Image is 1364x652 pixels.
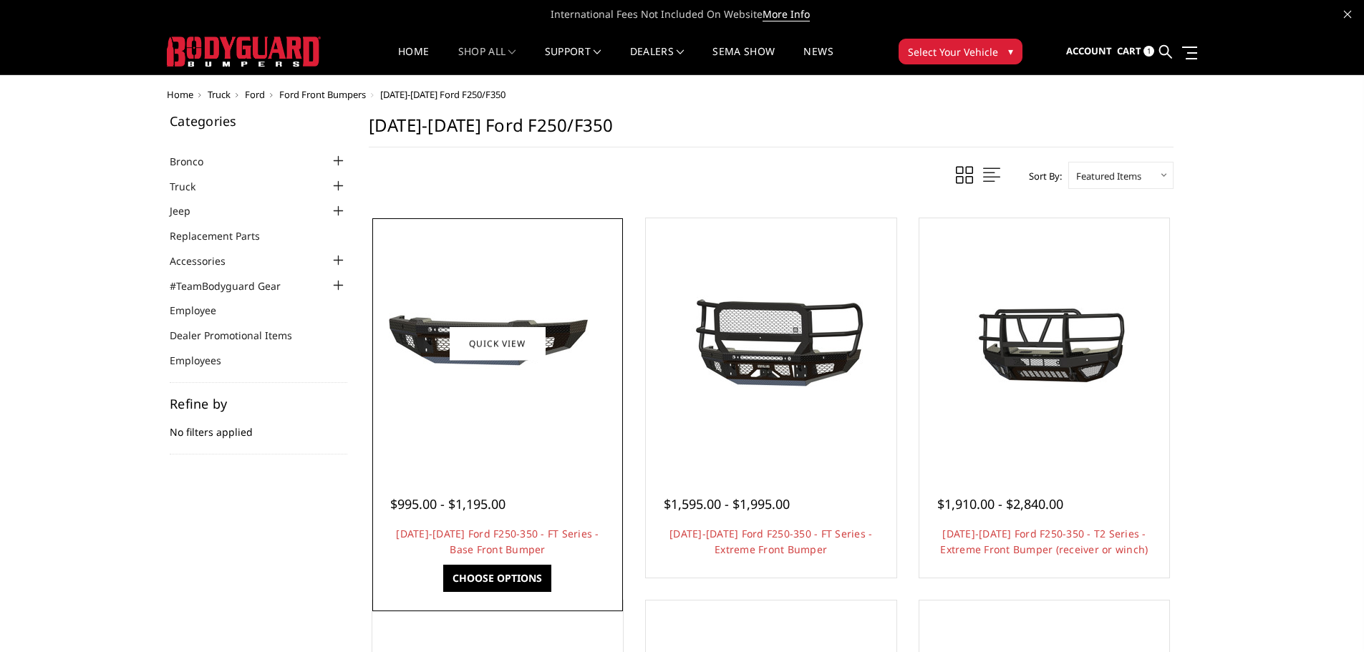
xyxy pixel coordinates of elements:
[170,397,347,454] div: No filters applied
[458,47,516,74] a: shop all
[929,279,1159,407] img: 2023-2025 Ford F250-350 - T2 Series - Extreme Front Bumper (receiver or winch)
[940,527,1148,556] a: [DATE]-[DATE] Ford F250-350 - T2 Series - Extreme Front Bumper (receiver or winch)
[669,527,872,556] a: [DATE]-[DATE] Ford F250-350 - FT Series - Extreme Front Bumper
[396,527,599,556] a: [DATE]-[DATE] Ford F250-350 - FT Series - Base Front Bumper
[170,203,208,218] a: Jeep
[390,495,506,512] span: $995.00 - $1,195.00
[763,7,810,21] a: More Info
[170,303,234,318] a: Employee
[1117,32,1154,71] a: Cart 1
[170,328,310,343] a: Dealer Promotional Items
[380,88,506,101] span: [DATE]-[DATE] Ford F250/F350
[803,47,833,74] a: News
[170,154,221,169] a: Bronco
[545,47,601,74] a: Support
[450,326,546,360] a: Quick view
[1021,165,1062,187] label: Sort By:
[398,47,429,74] a: Home
[245,88,265,101] a: Ford
[712,47,775,74] a: SEMA Show
[376,222,619,465] a: 2023-2025 Ford F250-350 - FT Series - Base Front Bumper
[630,47,685,74] a: Dealers
[170,353,239,368] a: Employees
[170,253,243,268] a: Accessories
[923,222,1166,465] a: 2023-2025 Ford F250-350 - T2 Series - Extreme Front Bumper (receiver or winch) 2023-2025 Ford F25...
[170,115,347,127] h5: Categories
[208,88,231,101] a: Truck
[1066,32,1112,71] a: Account
[167,88,193,101] a: Home
[170,278,299,293] a: #TeamBodyguard Gear
[1008,44,1013,59] span: ▾
[170,397,347,410] h5: Refine by
[279,88,366,101] a: Ford Front Bumpers
[1117,44,1141,57] span: Cart
[937,495,1063,512] span: $1,910.00 - $2,840.00
[167,37,321,67] img: BODYGUARD BUMPERS
[1066,44,1112,57] span: Account
[443,565,551,592] a: Choose Options
[908,44,998,59] span: Select Your Vehicle
[664,495,790,512] span: $1,595.00 - $1,995.00
[899,39,1022,64] button: Select Your Vehicle
[369,115,1174,147] h1: [DATE]-[DATE] Ford F250/F350
[1143,46,1154,57] span: 1
[649,222,893,465] a: 2023-2025 Ford F250-350 - FT Series - Extreme Front Bumper 2023-2025 Ford F250-350 - FT Series - ...
[170,228,278,243] a: Replacement Parts
[383,290,612,397] img: 2023-2025 Ford F250-350 - FT Series - Base Front Bumper
[1292,583,1364,652] iframe: Chat Widget
[170,179,213,194] a: Truck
